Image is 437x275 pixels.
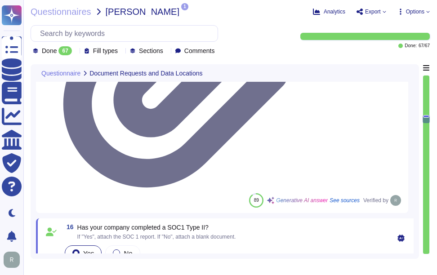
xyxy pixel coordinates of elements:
[42,48,57,54] span: Done
[405,44,417,48] span: Done:
[124,249,132,257] span: No
[31,7,91,16] span: Questionnaires
[184,48,215,54] span: Comments
[313,8,345,15] button: Analytics
[419,44,430,48] span: 67 / 67
[83,249,94,257] span: Yes
[363,198,388,203] span: Verified by
[2,250,26,270] button: user
[181,3,188,10] span: 1
[406,9,424,14] span: Options
[89,70,202,76] span: Document Requests and Data Locations
[77,234,236,240] span: If "Yes", attach the SOC 1 report. If "No", attach a blank document.
[276,198,328,203] span: Generative AI answer
[139,48,163,54] span: Sections
[390,195,401,206] img: user
[324,9,345,14] span: Analytics
[77,224,209,231] span: Has your company completed a SOC1 Type II?
[4,252,20,268] img: user
[41,70,80,76] span: Questionnaire
[330,198,360,203] span: See sources
[106,7,179,16] span: [PERSON_NAME]
[365,9,381,14] span: Export
[254,198,259,203] span: 89
[93,48,118,54] span: Fill types
[36,26,218,41] input: Search by keywords
[58,46,71,55] div: 67
[63,224,74,230] span: 16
